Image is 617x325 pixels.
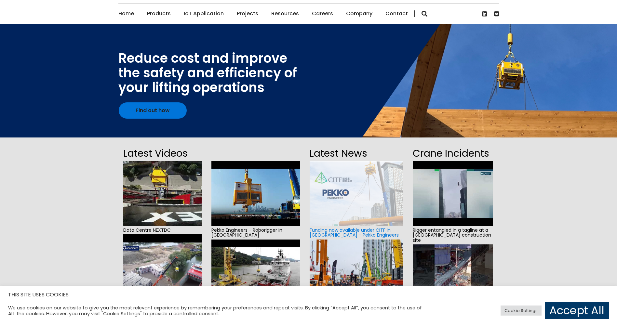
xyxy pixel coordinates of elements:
h2: Latest News [310,146,403,161]
img: hqdefault.jpg [413,161,493,226]
a: Contact [385,4,408,24]
a: Funding now available under CITF in [GEOGRAPHIC_DATA] - Pekko Engineers [310,227,399,238]
a: IoT Application [184,4,224,24]
a: Careers [312,4,333,24]
h2: Latest Videos [123,146,202,161]
h5: THIS SITE USES COOKIES [8,291,609,299]
a: Find out how [119,102,187,119]
a: Projects [237,4,258,24]
span: Data Centre NEXTDC [123,226,202,234]
a: Home [118,4,134,24]
h2: Crane Incidents [413,146,493,161]
a: Products [147,4,171,24]
img: hqdefault.jpg [211,240,300,305]
div: Reduce cost and improve the safety and efficiency of your lifting operations [118,51,297,95]
div: We use cookies on our website to give you the most relevant experience by remembering your prefer... [8,305,429,317]
img: hqdefault.jpg [211,161,300,226]
span: Rigger entangled in a tagline at a [GEOGRAPHIC_DATA] construction site [413,226,493,244]
img: hqdefault.jpg [413,244,493,309]
img: hqdefault.jpg [123,161,202,226]
span: Pekko Engineers - Roborigger in [GEOGRAPHIC_DATA] [211,226,300,240]
a: Company [346,4,372,24]
a: Resources [271,4,299,24]
a: Cookie Settings [501,305,542,316]
img: hqdefault.jpg [123,234,202,299]
a: Accept All [545,302,609,319]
